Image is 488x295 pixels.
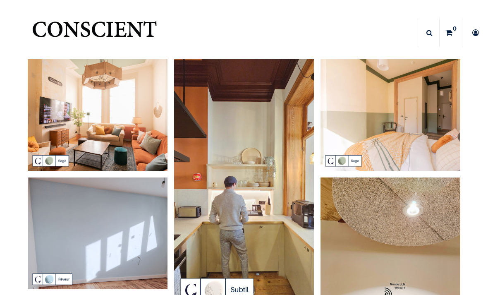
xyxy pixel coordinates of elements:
a: Logo of Conscient [31,17,158,49]
img: peinture bleu clair [28,177,167,289]
img: peinture vert sauge [28,59,167,171]
a: 0 [440,18,463,47]
sup: 0 [451,24,459,33]
img: Conscient [31,17,158,49]
img: peinture vert sauge [321,59,460,171]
